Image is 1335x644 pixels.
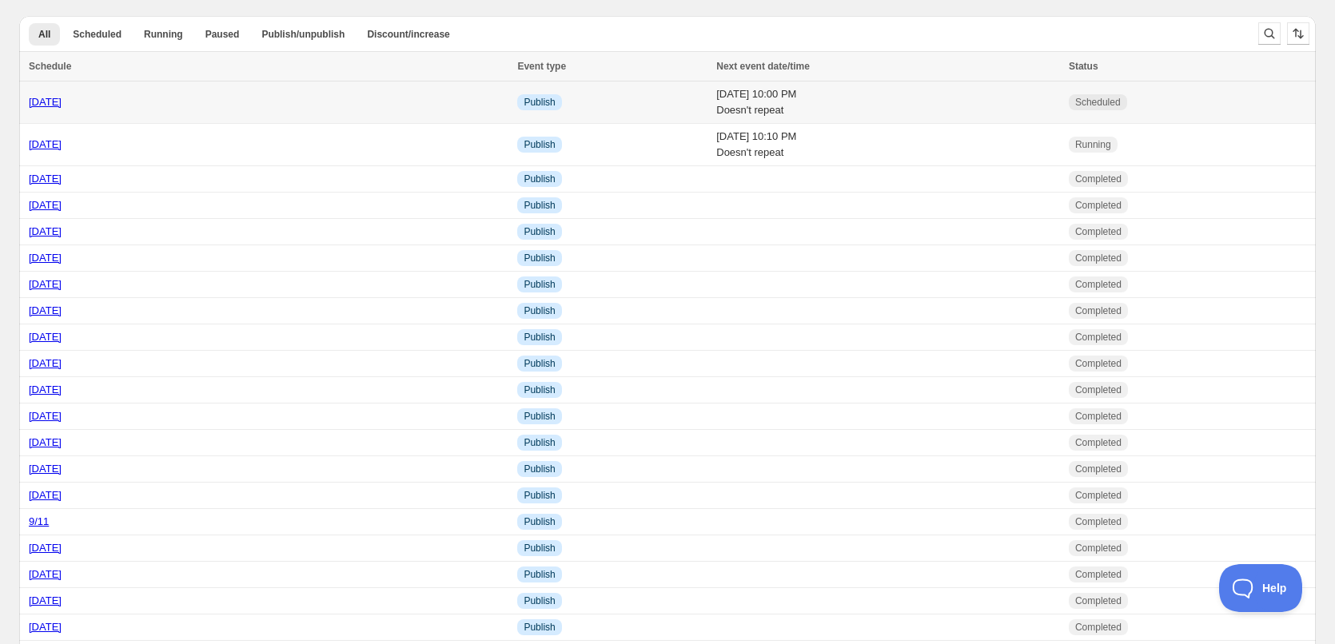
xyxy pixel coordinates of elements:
a: [DATE] [29,199,62,211]
span: Completed [1075,331,1122,344]
span: Publish [524,594,555,607]
a: [DATE] [29,410,62,422]
span: Publish [524,436,555,449]
a: [DATE] [29,542,62,554]
iframe: Toggle Customer Support [1219,564,1303,612]
span: Completed [1075,173,1122,185]
a: 9/11 [29,515,49,527]
td: [DATE] 10:10 PM Doesn't repeat [711,124,1064,166]
a: [DATE] [29,173,62,185]
span: Publish [524,357,555,370]
span: All [38,28,50,41]
span: Publish [524,568,555,581]
a: [DATE] [29,436,62,448]
span: Publish [524,278,555,291]
span: Completed [1075,542,1122,555]
span: Publish [524,252,555,264]
span: Scheduled [1075,96,1121,109]
span: Completed [1075,436,1122,449]
a: [DATE] [29,278,62,290]
span: Schedule [29,61,71,72]
span: Next event date/time [716,61,810,72]
button: Search and filter results [1258,22,1281,45]
span: Running [144,28,183,41]
span: Publish [524,225,555,238]
span: Running [1075,138,1111,151]
span: Completed [1075,304,1122,317]
span: Publish [524,96,555,109]
span: Completed [1075,225,1122,238]
a: [DATE] [29,357,62,369]
span: Completed [1075,199,1122,212]
span: Completed [1075,278,1122,291]
span: Scheduled [73,28,122,41]
a: [DATE] [29,384,62,396]
span: Completed [1075,568,1122,581]
span: Status [1069,61,1098,72]
span: Publish [524,384,555,396]
span: Publish [524,621,555,634]
span: Paused [205,28,240,41]
a: [DATE] [29,621,62,633]
span: Completed [1075,410,1122,423]
span: Completed [1075,463,1122,475]
a: [DATE] [29,489,62,501]
a: [DATE] [29,138,62,150]
span: Event type [517,61,566,72]
span: Completed [1075,489,1122,502]
a: [DATE] [29,225,62,237]
span: Publish [524,138,555,151]
span: Publish/unpublish [261,28,345,41]
a: [DATE] [29,252,62,264]
a: [DATE] [29,331,62,343]
span: Publish [524,199,555,212]
span: Completed [1075,515,1122,528]
span: Publish [524,542,555,555]
span: Completed [1075,252,1122,264]
span: Completed [1075,621,1122,634]
span: Discount/increase [367,28,449,41]
span: Publish [524,304,555,317]
span: Publish [524,515,555,528]
span: Publish [524,489,555,502]
span: Completed [1075,594,1122,607]
a: [DATE] [29,594,62,606]
a: [DATE] [29,304,62,316]
a: [DATE] [29,568,62,580]
span: Completed [1075,384,1122,396]
span: Publish [524,173,555,185]
a: [DATE] [29,463,62,475]
a: [DATE] [29,96,62,108]
span: Publish [524,410,555,423]
span: Publish [524,463,555,475]
span: Publish [524,331,555,344]
button: Sort the results [1287,22,1309,45]
td: [DATE] 10:00 PM Doesn't repeat [711,81,1064,124]
span: Completed [1075,357,1122,370]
